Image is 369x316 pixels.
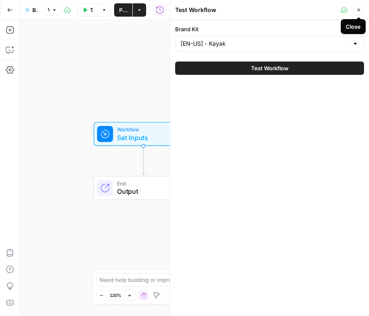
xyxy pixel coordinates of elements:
[110,292,121,299] span: 120%
[48,6,49,14] span: Version 1
[175,25,364,33] label: Brand Kit
[77,3,98,17] button: Test Workflow
[175,62,364,75] button: Test Workflow
[44,5,61,15] button: Version 1
[117,126,166,133] span: Workflow
[20,3,42,17] button: Brand FAQ Generator (Fie)
[251,64,288,72] span: Test Workflow
[66,176,221,200] div: EndOutput
[117,186,185,196] span: Output
[66,122,221,146] div: WorkflowSet Inputs
[119,6,127,14] span: Publish
[117,179,185,187] span: End
[114,3,132,17] button: Publish
[142,146,145,175] g: Edge from start to end
[117,133,166,143] span: Set Inputs
[32,6,37,14] span: Brand FAQ Generator (Fie)
[346,22,361,31] div: Close
[90,6,93,14] span: Test Workflow
[181,39,349,48] input: [EN-US] - Kayak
